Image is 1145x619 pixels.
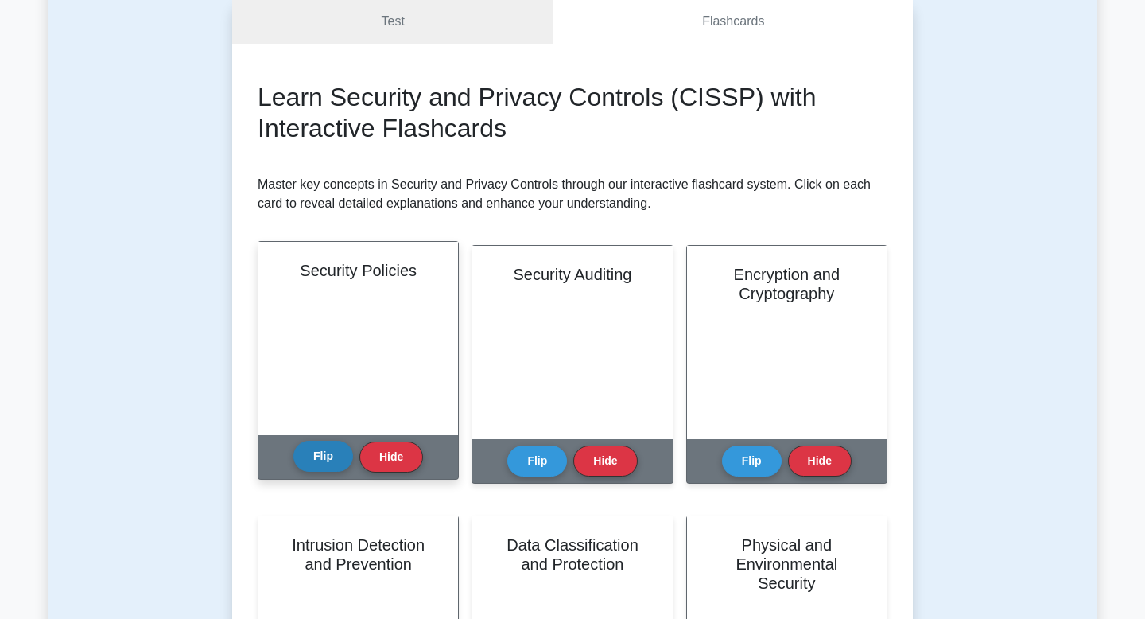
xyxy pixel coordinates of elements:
[706,265,867,303] h2: Encryption and Cryptography
[359,442,423,473] button: Hide
[491,535,653,574] h2: Data Classification and Protection
[573,446,637,477] button: Hide
[278,535,439,574] h2: Intrusion Detection and Prevention
[278,261,439,280] h2: Security Policies
[258,175,887,213] p: Master key concepts in Security and Privacy Controls through our interactive flashcard system. Cl...
[293,441,353,472] button: Flip
[788,446,852,477] button: Hide
[258,82,887,143] h2: Learn Security and Privacy Controls (CISSP) with Interactive Flashcards
[706,535,867,593] h2: Physical and Environmental Security
[722,446,782,477] button: Flip
[491,265,653,284] h2: Security Auditing
[507,446,567,477] button: Flip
